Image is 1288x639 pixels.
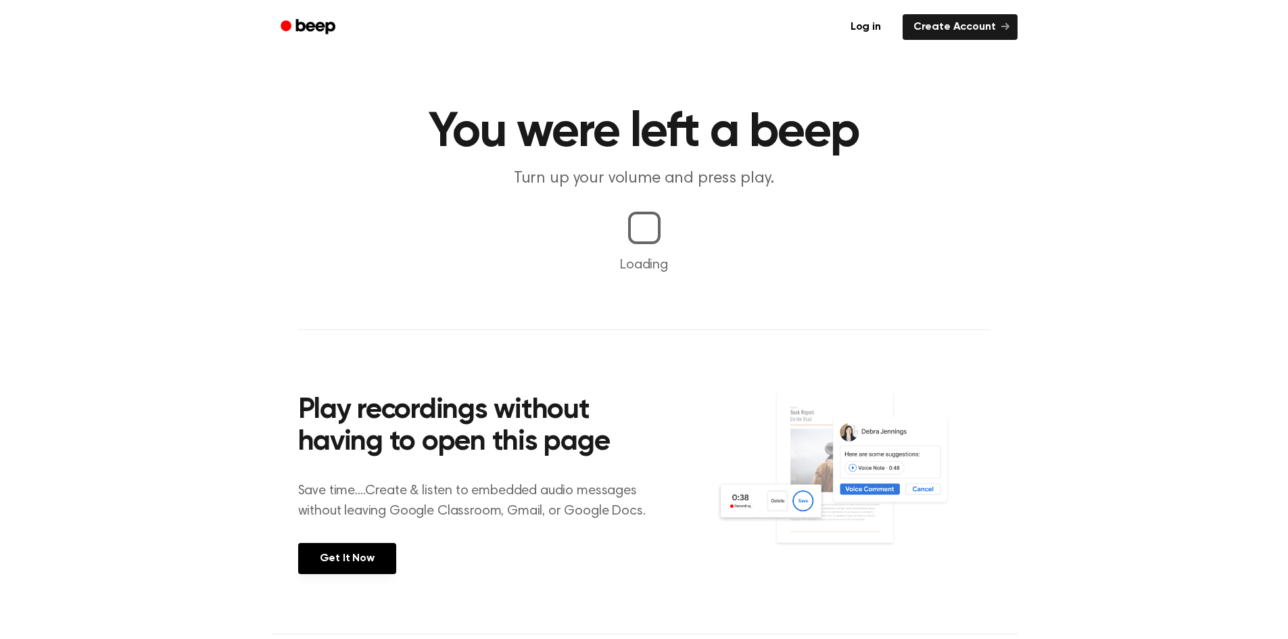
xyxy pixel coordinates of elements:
h2: Play recordings without having to open this page [298,395,663,459]
p: Save time....Create & listen to embedded audio messages without leaving Google Classroom, Gmail, ... [298,481,663,521]
p: Loading [16,255,1272,275]
a: Create Account [903,14,1018,40]
p: Turn up your volume and press play. [385,168,904,190]
h1: You were left a beep [298,108,991,157]
a: Beep [271,14,348,41]
img: Voice Comments on Docs and Recording Widget [716,391,990,573]
a: Get It Now [298,543,396,574]
a: Log in [837,11,895,43]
